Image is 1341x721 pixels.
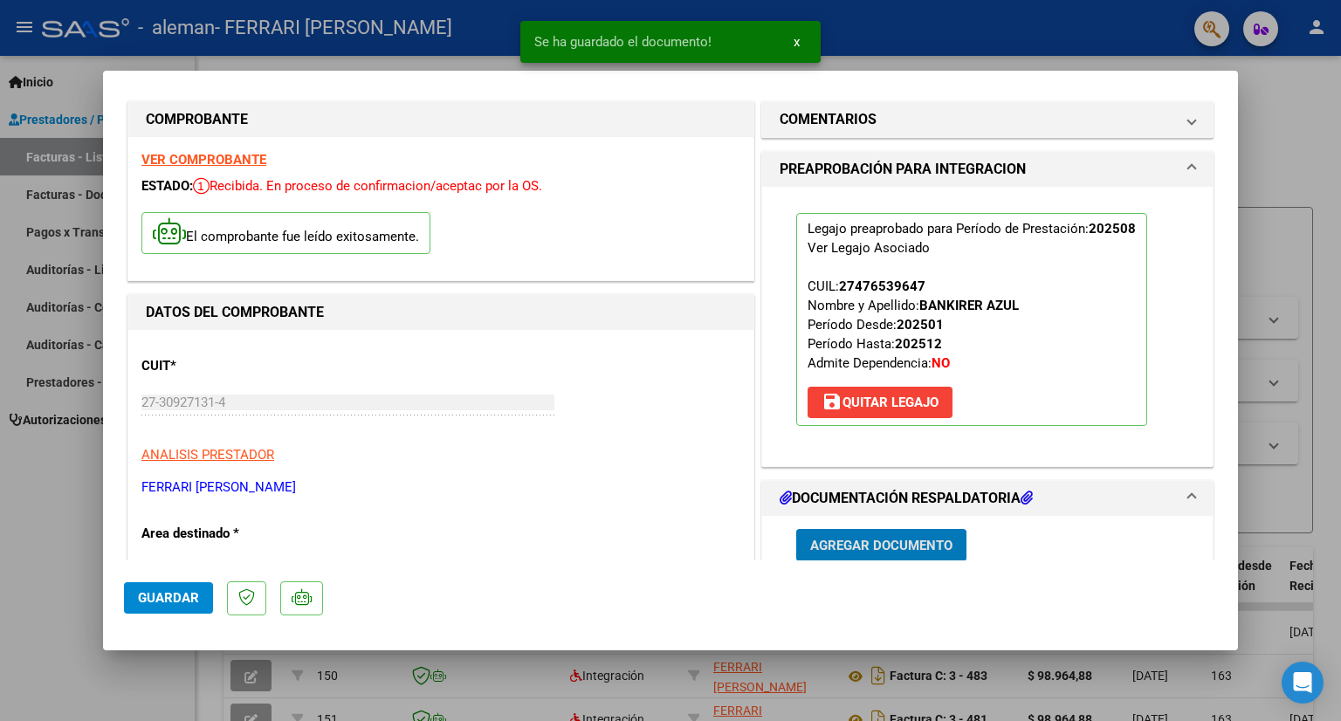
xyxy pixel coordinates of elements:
p: El comprobante fue leído exitosamente. [141,212,430,255]
strong: 202512 [895,336,942,352]
button: x [780,26,814,58]
strong: 202501 [897,317,944,333]
span: ANALISIS PRESTADOR [141,447,274,463]
h1: PREAPROBACIÓN PARA INTEGRACION [780,159,1026,180]
span: ESTADO: [141,178,193,194]
strong: BANKIRER AZUL [919,298,1019,313]
span: Guardar [138,590,199,606]
div: Open Intercom Messenger [1282,662,1324,704]
span: CUIL: Nombre y Apellido: Período Desde: Período Hasta: Admite Dependencia: [808,278,1019,371]
span: Quitar Legajo [822,395,939,410]
span: Recibida. En proceso de confirmacion/aceptac por la OS. [193,178,542,194]
p: Legajo preaprobado para Período de Prestación: [796,213,1147,426]
div: 27476539647 [839,277,925,296]
span: Se ha guardado el documento! [534,33,712,51]
button: Agregar Documento [796,529,966,561]
strong: 202508 [1089,221,1136,237]
h1: COMENTARIOS [780,109,877,130]
mat-expansion-panel-header: COMENTARIOS [762,102,1213,137]
span: Agregar Documento [810,538,952,553]
p: Area destinado * [141,524,321,544]
mat-expansion-panel-header: PREAPROBACIÓN PARA INTEGRACION [762,152,1213,187]
button: Guardar [124,582,213,614]
strong: COMPROBANTE [146,111,248,127]
mat-expansion-panel-header: DOCUMENTACIÓN RESPALDATORIA [762,481,1213,516]
div: PREAPROBACIÓN PARA INTEGRACION [762,187,1213,466]
div: Ver Legajo Asociado [808,238,930,257]
strong: NO [932,355,950,371]
mat-icon: save [822,391,842,412]
p: FERRARI [PERSON_NAME] [141,477,740,498]
span: x [794,34,800,50]
a: VER COMPROBANTE [141,152,266,168]
p: CUIT [141,356,321,376]
button: Quitar Legajo [808,387,952,418]
strong: DATOS DEL COMPROBANTE [146,304,324,320]
h1: DOCUMENTACIÓN RESPALDATORIA [780,488,1033,509]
